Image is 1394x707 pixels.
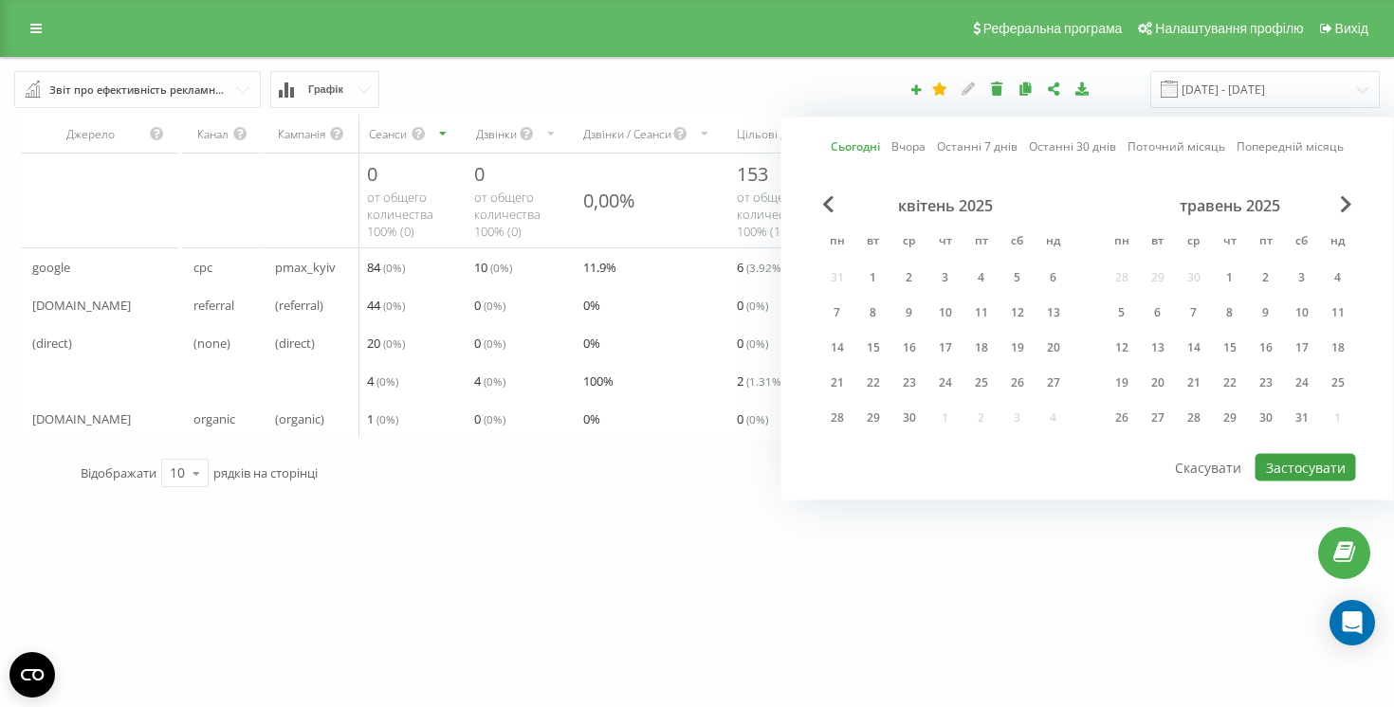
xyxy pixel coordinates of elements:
[1108,228,1136,257] abbr: понеділок
[933,371,958,395] div: 24
[1248,299,1284,327] div: пт 9 трав 2025 р.
[737,126,820,142] div: Цільові дзвінки
[1140,369,1176,397] div: вт 20 трав 2025 р.
[583,332,600,354] span: 0 %
[855,369,891,397] div: вт 22 квіт 2025 р.
[474,332,505,354] span: 0
[275,126,328,142] div: Кампанія
[963,299,1000,327] div: пт 11 квіт 2025 р.
[891,137,926,155] a: Вчора
[193,294,234,317] span: referral
[1046,82,1062,95] i: Поділитися налаштуваннями звіту
[1128,137,1225,155] a: Поточний місяць
[1165,454,1252,481] button: Скасувати
[1176,299,1212,327] div: ср 7 трав 2025 р.
[1000,334,1036,362] div: сб 19 квіт 2025 р.
[933,265,958,290] div: 3
[969,300,994,325] div: 11
[1290,371,1314,395] div: 24
[819,299,855,327] div: пн 7 квіт 2025 р.
[1104,299,1140,327] div: пн 5 трав 2025 р.
[1284,369,1320,397] div: сб 24 трав 2025 р.
[937,137,1018,155] a: Останні 7 днів
[1248,404,1284,432] div: пт 30 трав 2025 р.
[1290,335,1314,360] div: 17
[819,404,855,432] div: пн 28 квіт 2025 р.
[474,189,541,240] span: от общего количества 100% ( 0 )
[376,411,398,426] span: ( 0 %)
[474,256,512,279] span: 10
[1182,371,1206,395] div: 21
[1248,263,1284,292] div: пт 2 трав 2025 р.
[1005,265,1030,290] div: 5
[1003,228,1032,257] abbr: субота
[825,371,850,395] div: 21
[1000,299,1036,327] div: сб 12 квіт 2025 р.
[484,335,505,351] span: ( 0 %)
[1216,228,1244,257] abbr: четвер
[474,126,519,142] div: Дзвінки
[983,21,1123,36] span: Реферальна програма
[1041,371,1066,395] div: 27
[193,126,232,142] div: Канал
[1330,600,1375,645] div: Open Intercom Messenger
[737,294,768,317] span: 0
[383,335,405,351] span: ( 0 %)
[367,161,377,187] span: 0
[1176,369,1212,397] div: ср 21 трав 2025 р.
[927,299,963,327] div: чт 10 квіт 2025 р.
[1041,265,1066,290] div: 6
[583,408,600,430] span: 0 %
[897,300,922,325] div: 9
[1324,228,1352,257] abbr: неділя
[1140,404,1176,432] div: вт 27 трав 2025 р.
[1039,228,1068,257] abbr: неділя
[1290,406,1314,430] div: 31
[367,126,411,142] div: Сеанси
[213,464,318,481] span: рядків на сторінці
[1320,263,1356,292] div: нд 4 трав 2025 р.
[1176,404,1212,432] div: ср 28 трав 2025 р.
[1284,299,1320,327] div: сб 10 трав 2025 р.
[1000,263,1036,292] div: сб 5 квіт 2025 р.
[927,263,963,292] div: чт 3 квіт 2025 р.
[897,371,922,395] div: 23
[989,82,1005,95] i: Видалити звіт
[9,652,55,698] button: Open CMP widget
[1218,335,1242,360] div: 15
[823,196,835,213] span: Previous Month
[484,373,505,389] span: ( 0 %)
[909,83,923,95] i: Створити звіт
[895,228,924,257] abbr: середа
[1326,300,1350,325] div: 11
[737,332,768,354] span: 0
[1036,263,1072,292] div: нд 6 квіт 2025 р.
[933,335,958,360] div: 17
[367,294,405,317] span: 44
[367,189,433,240] span: от общего количества 100% ( 0 )
[193,408,235,430] span: organic
[891,299,927,327] div: ср 9 квіт 2025 р.
[891,404,927,432] div: ср 30 квіт 2025 р.
[1074,82,1091,95] i: Завантажити звіт
[891,369,927,397] div: ср 23 квіт 2025 р.
[32,126,149,142] div: Джерело
[1018,82,1034,95] i: Копіювати звіт
[1335,21,1368,36] span: Вихід
[1320,299,1356,327] div: нд 11 трав 2025 р.
[1341,196,1352,213] span: Next Month
[383,260,405,275] span: ( 0 %)
[1218,371,1242,395] div: 22
[1182,300,1206,325] div: 7
[1218,406,1242,430] div: 29
[1041,335,1066,360] div: 20
[1110,335,1134,360] div: 12
[474,408,505,430] span: 0
[1110,406,1134,430] div: 26
[746,411,768,426] span: ( 0 %)
[21,115,1373,438] div: scrollable content
[819,196,1072,215] div: квітень 2025
[193,256,212,279] span: cpc
[383,298,405,313] span: ( 0 %)
[746,335,768,351] span: ( 0 %)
